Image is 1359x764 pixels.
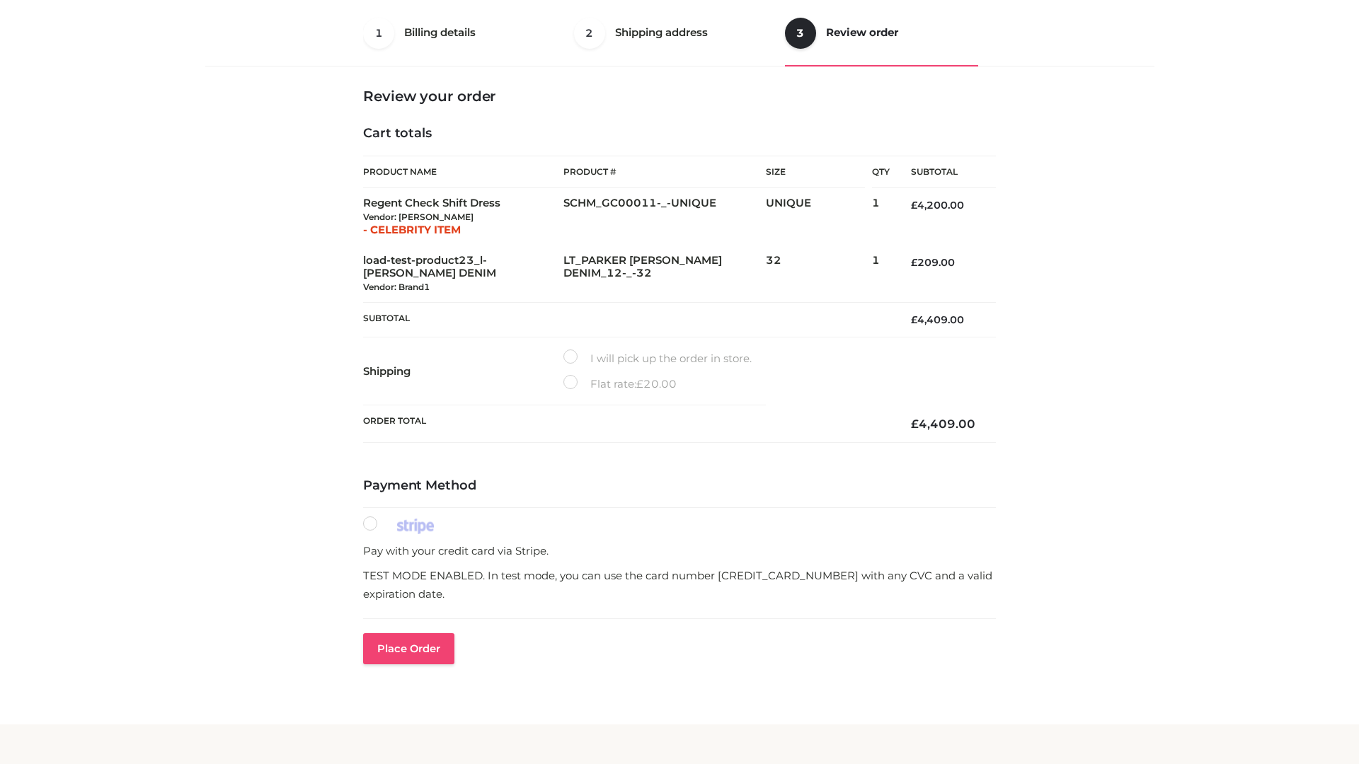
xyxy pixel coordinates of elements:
td: LT_PARKER [PERSON_NAME] DENIM_12-_-32 [563,245,766,303]
td: 1 [872,245,890,303]
p: Pay with your credit card via Stripe. [363,542,996,560]
span: £ [911,256,917,269]
bdi: 20.00 [636,377,677,390]
th: Order Total [363,405,890,443]
td: SCHM_GC00011-_-UNIQUE [563,188,766,245]
bdi: 4,200.00 [911,199,964,212]
span: £ [911,417,919,431]
span: £ [911,199,917,212]
small: Vendor: [PERSON_NAME] [363,212,474,222]
bdi: 4,409.00 [911,313,964,326]
th: Subtotal [363,302,890,337]
h4: Payment Method [363,478,996,494]
span: £ [911,313,917,326]
p: TEST MODE ENABLED. In test mode, you can use the card number [CREDIT_CARD_NUMBER] with any CVC an... [363,567,996,603]
th: Product Name [363,156,563,188]
th: Product # [563,156,766,188]
th: Shipping [363,337,563,405]
bdi: 4,409.00 [911,417,975,431]
td: load-test-product23_l-[PERSON_NAME] DENIM [363,245,563,303]
h3: Review your order [363,88,996,105]
label: I will pick up the order in store. [563,349,752,368]
td: Regent Check Shift Dress [363,188,563,245]
td: 32 [766,245,872,303]
small: Vendor: Brand1 [363,282,430,292]
span: £ [636,377,643,390]
bdi: 209.00 [911,256,955,269]
th: Subtotal [890,156,996,188]
td: 1 [872,188,890,245]
th: Qty [872,156,890,188]
label: Flat rate: [563,375,677,393]
h4: Cart totals [363,126,996,141]
button: Place order [363,633,454,664]
span: - CELEBRITY ITEM [363,223,461,236]
td: UNIQUE [766,188,872,245]
th: Size [766,156,865,188]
